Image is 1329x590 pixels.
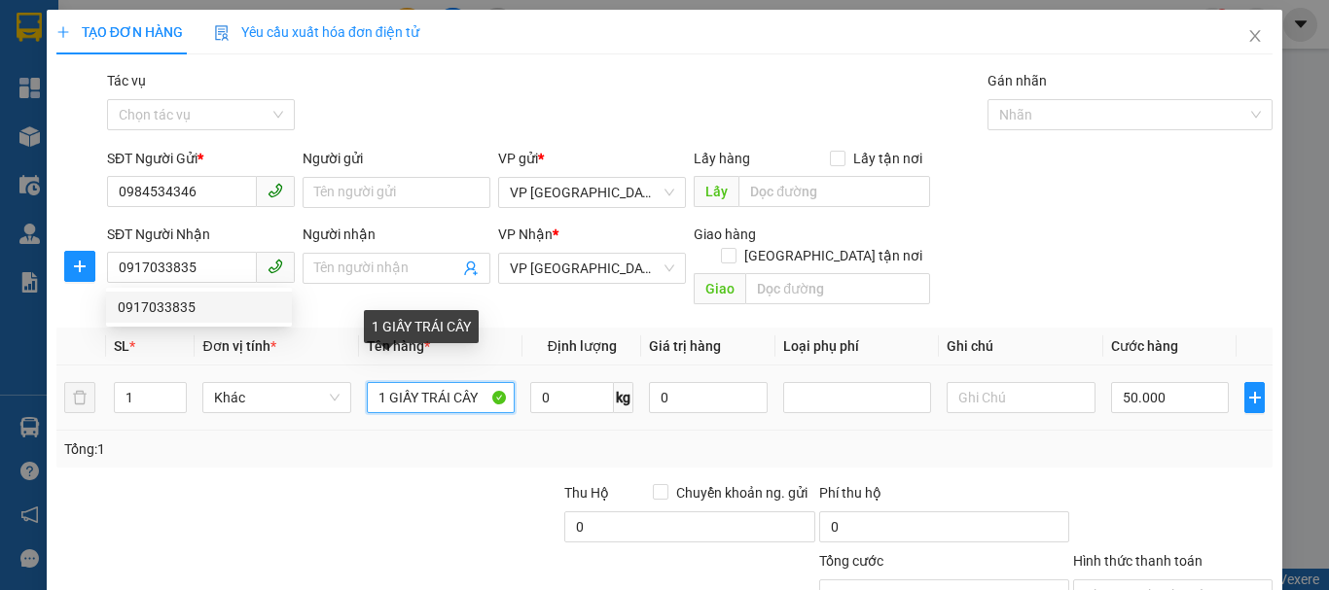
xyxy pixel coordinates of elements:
[268,259,283,274] span: phone
[303,224,490,245] div: Người nhận
[498,226,553,242] span: VP Nhận
[214,25,230,41] img: icon
[463,260,479,276] span: user-add
[819,553,883,569] span: Tổng cước
[845,148,930,169] span: Lấy tận nơi
[1244,382,1265,413] button: plus
[1111,338,1178,354] span: Cước hàng
[182,72,813,96] li: Hotline: 1900252555
[182,48,813,72] li: Cổ Đạm, xã [GEOGRAPHIC_DATA], [GEOGRAPHIC_DATA]
[24,141,290,206] b: GỬI : VP [GEOGRAPHIC_DATA]
[107,148,295,169] div: SĐT Người Gửi
[1228,10,1282,64] button: Close
[649,382,768,413] input: 0
[106,292,292,323] div: 0917033835
[694,226,756,242] span: Giao hàng
[303,148,490,169] div: Người gửi
[668,482,815,503] span: Chuyển khoản ng. gửi
[736,245,930,266] span: [GEOGRAPHIC_DATA] tận nơi
[118,296,280,318] div: 0917033835
[1247,28,1263,44] span: close
[548,338,617,354] span: Định lượng
[268,183,283,198] span: phone
[510,178,674,207] span: VP Bình Lộc
[939,328,1102,365] th: Ghi chú
[614,382,633,413] span: kg
[65,259,94,274] span: plus
[1245,390,1264,405] span: plus
[64,438,515,460] div: Tổng: 1
[64,251,95,282] button: plus
[564,485,609,501] span: Thu Hộ
[114,338,129,354] span: SL
[947,382,1095,413] input: Ghi Chú
[694,151,750,166] span: Lấy hàng
[24,24,122,121] img: logo.jpg
[367,382,515,413] input: VD: Bàn, Ghế
[738,176,930,207] input: Dọc đường
[498,148,686,169] div: VP gửi
[988,73,1047,88] label: Gán nhãn
[214,24,419,40] span: Yêu cầu xuất hóa đơn điện tử
[510,254,674,283] span: VP Mỹ Đình
[364,310,479,343] div: 1 GIẤY TRÁI CÂY
[775,328,939,365] th: Loại phụ phí
[56,24,183,40] span: TẠO ĐƠN HÀNG
[649,338,721,354] span: Giá trị hàng
[819,482,1069,511] div: Phí thu hộ
[202,338,275,354] span: Đơn vị tính
[694,273,745,304] span: Giao
[64,382,95,413] button: delete
[694,176,738,207] span: Lấy
[214,383,339,412] span: Khác
[1073,553,1203,569] label: Hình thức thanh toán
[107,224,295,245] div: SĐT Người Nhận
[56,25,70,39] span: plus
[745,273,930,304] input: Dọc đường
[107,73,146,88] label: Tác vụ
